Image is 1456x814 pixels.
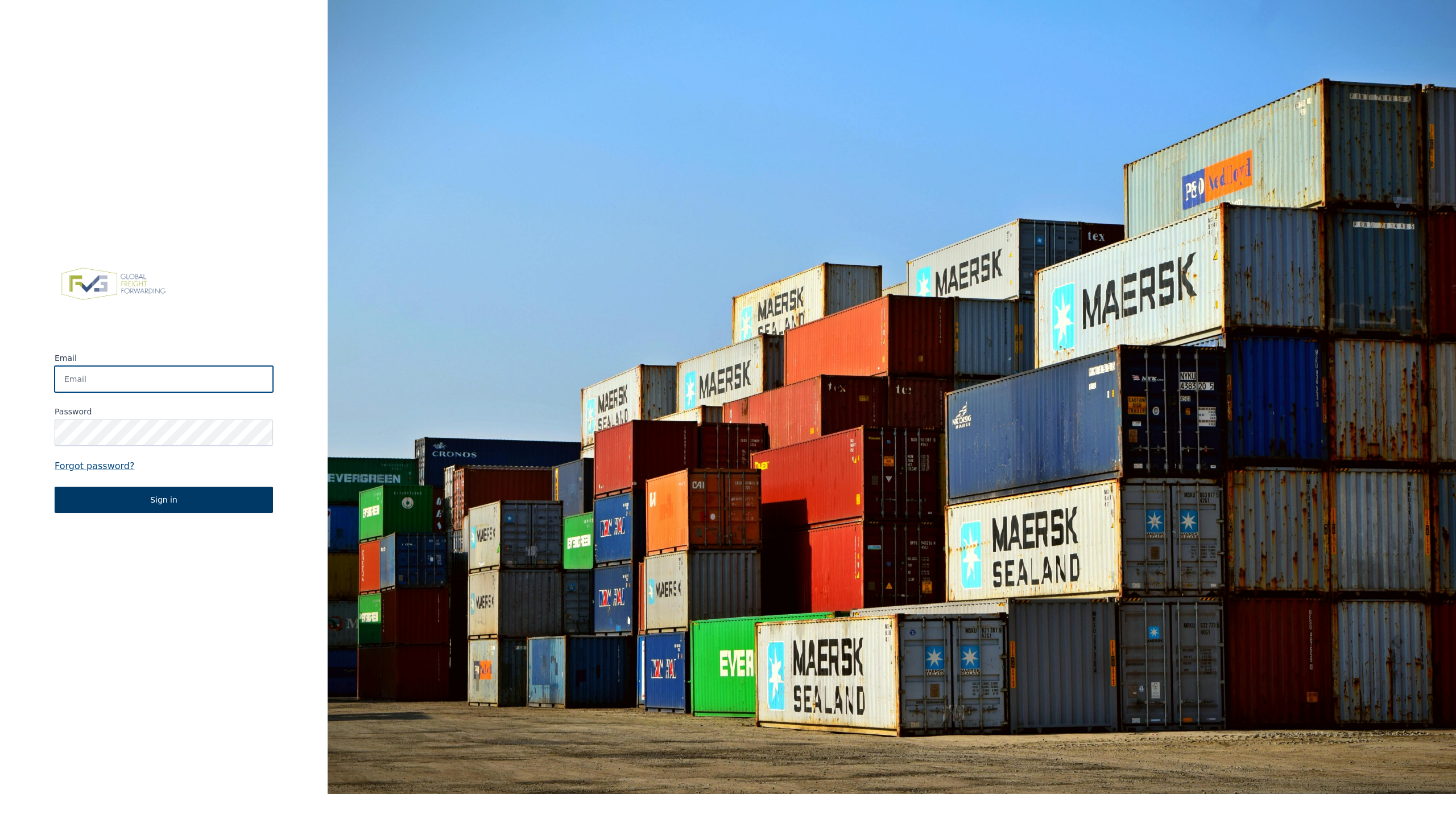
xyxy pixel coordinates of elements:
img: FVG - Global freight forwarding [55,261,172,307]
label: Email [55,352,273,364]
input: Email [55,366,273,392]
a: Forgot password? [55,459,273,473]
label: Password [55,406,273,417]
button: Sign in [55,487,273,513]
